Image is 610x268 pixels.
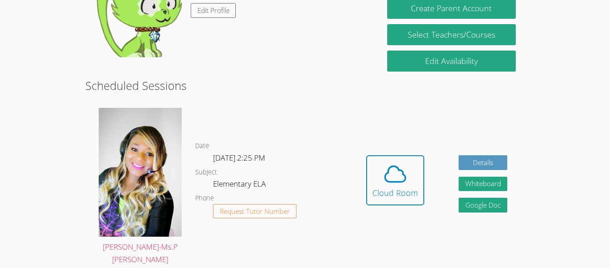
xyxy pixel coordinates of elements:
[213,153,265,163] span: [DATE] 2:25 PM
[220,208,290,215] span: Request Tutor Number
[213,204,297,219] button: Request Tutor Number
[459,198,508,213] a: Google Doc
[85,77,525,94] h2: Scheduled Sessions
[195,167,217,178] dt: Subject
[387,51,516,72] a: Edit Availability
[99,108,182,266] a: [PERSON_NAME]-Ms.P [PERSON_NAME]
[99,108,182,236] img: avatar.png
[191,3,236,18] a: Edit Profile
[366,155,424,205] button: Cloud Room
[195,140,209,152] dt: Date
[459,155,508,170] a: Details
[387,24,516,45] a: Select Teachers/Courses
[459,177,508,191] button: Whiteboard
[372,187,418,199] div: Cloud Room
[195,193,214,204] dt: Phone
[213,178,267,193] dd: Elementary ELA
